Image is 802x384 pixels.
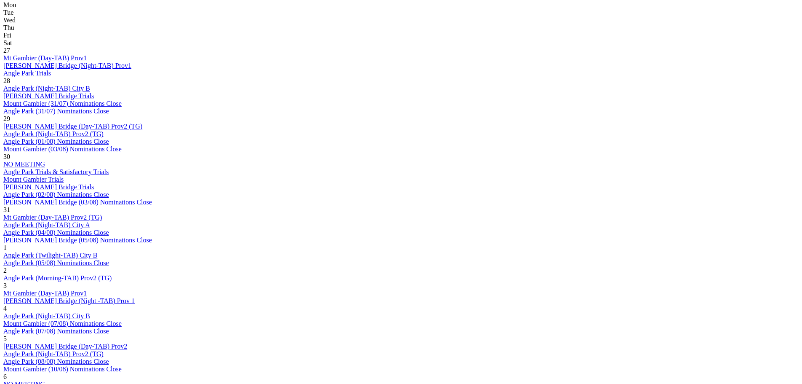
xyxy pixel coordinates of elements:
a: Angle Park Trials [3,70,51,77]
span: 28 [3,77,10,84]
a: [PERSON_NAME] Bridge (Night-TAB) Prov1 [3,62,131,69]
a: Mt Gambier (Day-TAB) Prov1 [3,54,87,62]
span: 5 [3,335,7,342]
span: 6 [3,373,7,380]
a: Angle Park (Night-TAB) City A [3,221,90,228]
a: Angle Park Trials & Satisfactory Trials [3,168,109,175]
a: [PERSON_NAME] Bridge (Night -TAB) Prov 1 [3,297,135,304]
a: Angle Park (Night-TAB) Prov2 (TG) [3,350,104,357]
a: Angle Park (05/08) Nominations Close [3,259,109,266]
a: Angle Park (Night-TAB) City B [3,85,90,92]
a: Mount Gambier (07/08) Nominations Close [3,320,122,327]
span: 31 [3,206,10,213]
a: Angle Park (Night-TAB) City B [3,312,90,320]
a: Angle Park (01/08) Nominations Close [3,138,109,145]
a: Angle Park (08/08) Nominations Close [3,358,109,365]
span: 2 [3,267,7,274]
a: Angle Park (02/08) Nominations Close [3,191,109,198]
span: 4 [3,305,7,312]
div: Wed [3,16,799,24]
a: Angle Park (Twilight-TAB) City B [3,252,97,259]
a: Mount Gambier Trials [3,176,64,183]
span: 1 [3,244,7,251]
a: Angle Park (04/08) Nominations Close [3,229,109,236]
a: [PERSON_NAME] Bridge (05/08) Nominations Close [3,236,152,244]
span: 27 [3,47,10,54]
a: [PERSON_NAME] Bridge Trials [3,92,94,99]
a: Mount Gambier (10/08) Nominations Close [3,365,122,373]
a: [PERSON_NAME] Bridge (Day-TAB) Prov2 (TG) [3,123,142,130]
div: Fri [3,32,799,39]
a: Angle Park (31/07) Nominations Close [3,107,109,115]
a: [PERSON_NAME] Bridge Trials [3,183,94,191]
div: Sat [3,39,799,47]
a: Mount Gambier (31/07) Nominations Close [3,100,122,107]
a: Mt Gambier (Day-TAB) Prov2 (TG) [3,214,102,221]
a: Mount Gambier (03/08) Nominations Close [3,145,122,153]
span: 3 [3,282,7,289]
a: NO MEETING [3,161,45,168]
a: [PERSON_NAME] Bridge (03/08) Nominations Close [3,199,152,206]
div: Mon [3,1,799,9]
a: Mt Gambier (Day-TAB) Prov1 [3,290,87,297]
a: [PERSON_NAME] Bridge (Day-TAB) Prov2 [3,343,127,350]
div: Tue [3,9,799,16]
a: Angle Park (Morning-TAB) Prov2 (TG) [3,274,112,282]
span: 29 [3,115,10,122]
a: Angle Park (Night-TAB) Prov2 (TG) [3,130,104,137]
div: Thu [3,24,799,32]
span: 30 [3,153,10,160]
a: Angle Park (07/08) Nominations Close [3,328,109,335]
